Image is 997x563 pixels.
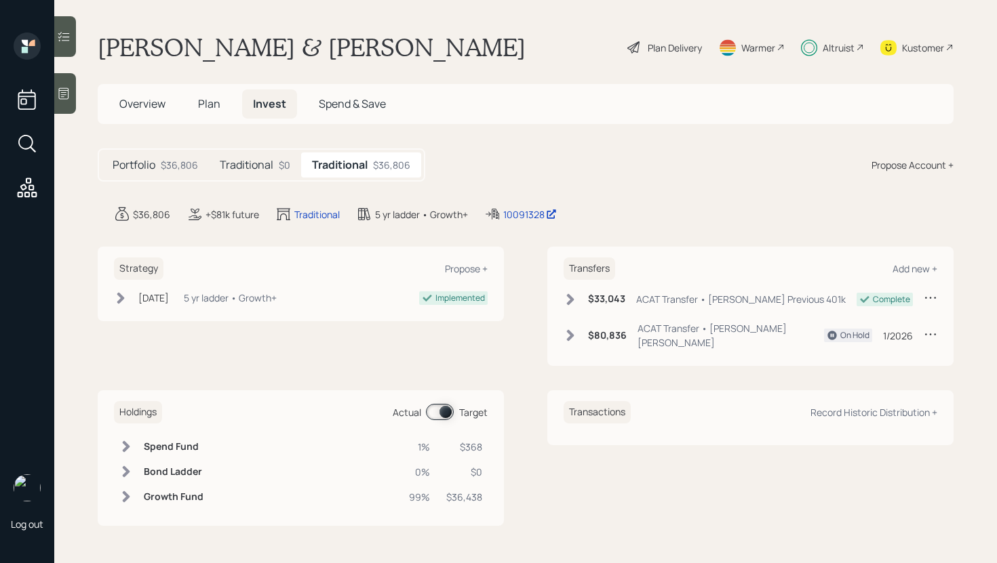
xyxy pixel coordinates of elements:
h6: Strategy [114,257,163,280]
div: Propose Account + [872,158,954,172]
h6: Growth Fund [144,491,203,503]
h6: Spend Fund [144,441,203,453]
div: $368 [446,440,482,454]
div: $36,806 [373,158,410,172]
div: +$81k future [206,207,259,222]
div: Log out [11,518,43,530]
div: Target [459,405,488,419]
span: Overview [119,96,165,111]
span: Spend & Save [319,96,386,111]
div: ACAT Transfer • [PERSON_NAME] Previous 401k [636,292,846,306]
div: Record Historic Distribution + [810,406,937,419]
div: Implemented [435,292,485,304]
h6: Bond Ladder [144,466,203,478]
div: 1/2026 [883,329,913,343]
div: Actual [393,405,421,419]
span: Invest [253,96,286,111]
div: $36,438 [446,490,482,504]
div: ACAT Transfer • [PERSON_NAME] [PERSON_NAME] [638,321,824,350]
img: retirable_logo.png [14,474,41,501]
div: $0 [279,158,290,172]
div: $36,806 [133,207,170,222]
h5: Traditional [220,159,273,171]
h6: Transfers [564,257,615,280]
h1: [PERSON_NAME] & [PERSON_NAME] [98,33,526,62]
div: Add new + [893,262,937,275]
div: 99% [409,490,430,504]
span: Plan [198,96,220,111]
div: On Hold [840,329,869,341]
h5: Portfolio [113,159,155,171]
h5: Traditional [312,159,368,171]
div: 1% [409,440,430,454]
div: Kustomer [902,41,944,55]
div: Altruist [823,41,855,55]
h6: $33,043 [588,293,625,305]
div: $0 [446,465,482,479]
h6: $80,836 [588,330,627,341]
div: Propose + [445,262,488,275]
div: 5 yr ladder • Growth+ [184,291,277,305]
div: Complete [873,293,910,306]
div: 5 yr ladder • Growth+ [375,207,468,222]
div: 10091328 [503,207,557,222]
div: [DATE] [138,291,169,305]
h6: Transactions [564,401,631,423]
div: 0% [409,465,430,479]
div: Plan Delivery [648,41,702,55]
div: $36,806 [161,158,198,172]
div: Warmer [741,41,775,55]
div: Traditional [294,207,340,222]
h6: Holdings [114,401,162,423]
